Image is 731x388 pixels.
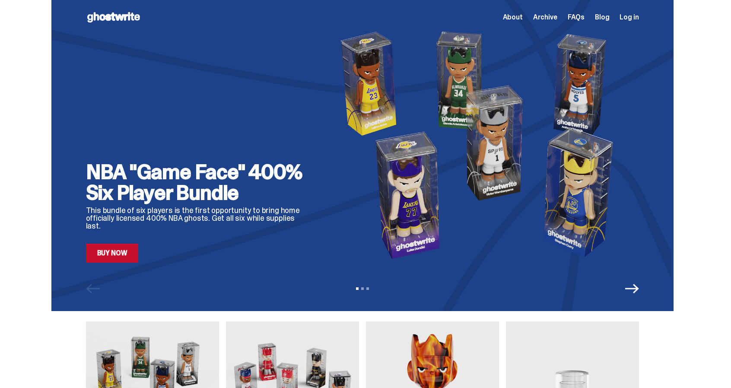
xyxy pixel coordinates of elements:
[625,282,639,296] button: Next
[620,14,639,21] a: Log in
[533,14,557,21] a: Archive
[568,14,585,21] a: FAQs
[86,207,311,230] p: This bundle of six players is the first opportunity to bring home officially licensed 400% NBA gh...
[324,27,639,263] img: NBA "Game Face" 400% Six Player Bundle
[366,287,369,290] button: View slide 3
[361,287,364,290] button: View slide 2
[503,14,523,21] a: About
[595,14,609,21] a: Blog
[356,287,359,290] button: View slide 1
[86,244,139,263] a: Buy Now
[86,162,311,203] h2: NBA "Game Face" 400% Six Player Bundle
